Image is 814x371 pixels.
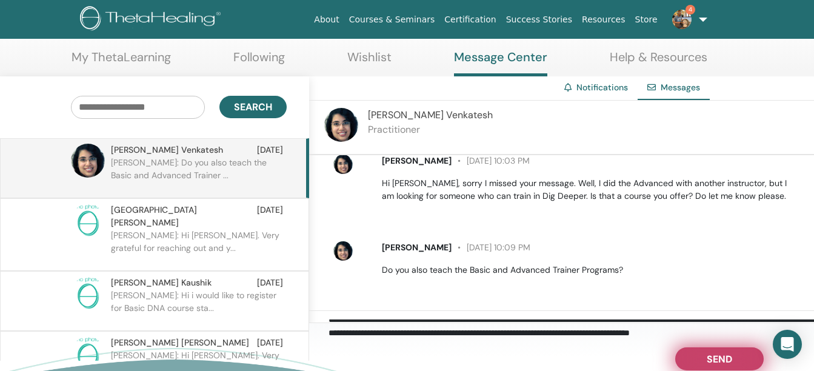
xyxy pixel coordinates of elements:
[71,204,105,238] img: no-photo.png
[382,242,452,253] span: [PERSON_NAME]
[382,155,452,166] span: [PERSON_NAME]
[333,155,353,174] img: default.jpg
[111,144,223,156] span: [PERSON_NAME] Venkatesh
[309,8,344,31] a: About
[452,242,530,253] span: [DATE] 10:09 PM
[257,204,283,229] span: [DATE]
[347,50,392,73] a: Wishlist
[576,82,628,93] a: Notifications
[71,144,105,178] img: default.jpg
[324,108,358,142] img: default.jpg
[71,336,105,370] img: no-photo.png
[672,10,692,29] img: default.jpg
[773,330,802,359] div: Open Intercom Messenger
[111,289,287,326] p: [PERSON_NAME]: Hi i would like to register for Basic DNA course sta...
[344,8,440,31] a: Courses & Seminars
[257,336,283,349] span: [DATE]
[675,347,764,370] button: Send
[610,50,707,73] a: Help & Resources
[219,96,287,118] button: Search
[630,8,662,31] a: Store
[382,264,800,276] p: Do you also teach the Basic and Advanced Trainer Programs?
[80,6,225,33] img: logo.png
[368,109,493,121] span: [PERSON_NAME] Venkatesh
[257,144,283,156] span: [DATE]
[111,204,257,229] span: [GEOGRAPHIC_DATA] [PERSON_NAME]
[661,82,700,93] span: Messages
[234,101,272,113] span: Search
[454,50,547,76] a: Message Center
[72,50,171,73] a: My ThetaLearning
[439,8,501,31] a: Certification
[233,50,285,73] a: Following
[111,229,287,266] p: [PERSON_NAME]: Hi [PERSON_NAME]. Very grateful for reaching out and y...
[501,8,577,31] a: Success Stories
[707,353,732,361] span: Send
[257,276,283,289] span: [DATE]
[382,177,800,202] p: Hi [PERSON_NAME], sorry I missed your message. Well, I did the Advanced with another instructor, ...
[333,241,353,261] img: default.jpg
[577,8,630,31] a: Resources
[71,276,105,310] img: no-photo.png
[111,156,287,193] p: [PERSON_NAME]: Do you also teach the Basic and Advanced Trainer ...
[111,336,249,349] span: [PERSON_NAME] [PERSON_NAME]
[111,276,212,289] span: [PERSON_NAME] Kaushik
[368,122,493,137] p: Practitioner
[686,5,695,15] span: 4
[452,155,530,166] span: [DATE] 10:03 PM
